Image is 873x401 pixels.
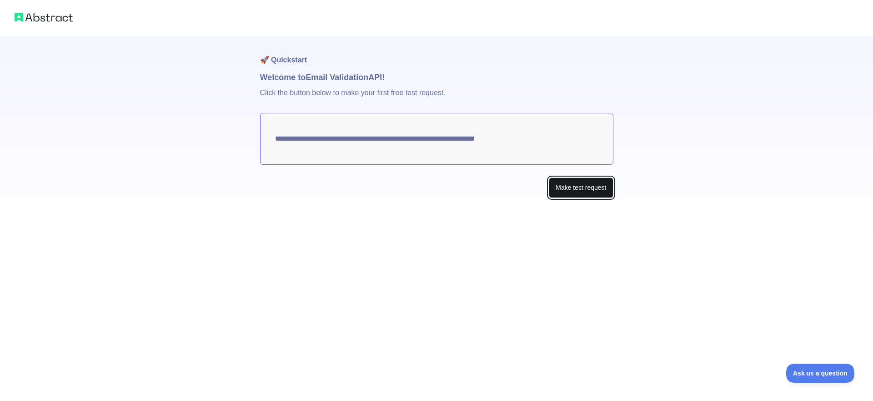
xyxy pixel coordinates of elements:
[15,11,73,24] img: Abstract logo
[260,71,613,84] h1: Welcome to Email Validation API!
[260,84,613,113] p: Click the button below to make your first free test request.
[260,36,613,71] h1: 🚀 Quickstart
[786,364,855,383] iframe: Toggle Customer Support
[549,178,613,198] button: Make test request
